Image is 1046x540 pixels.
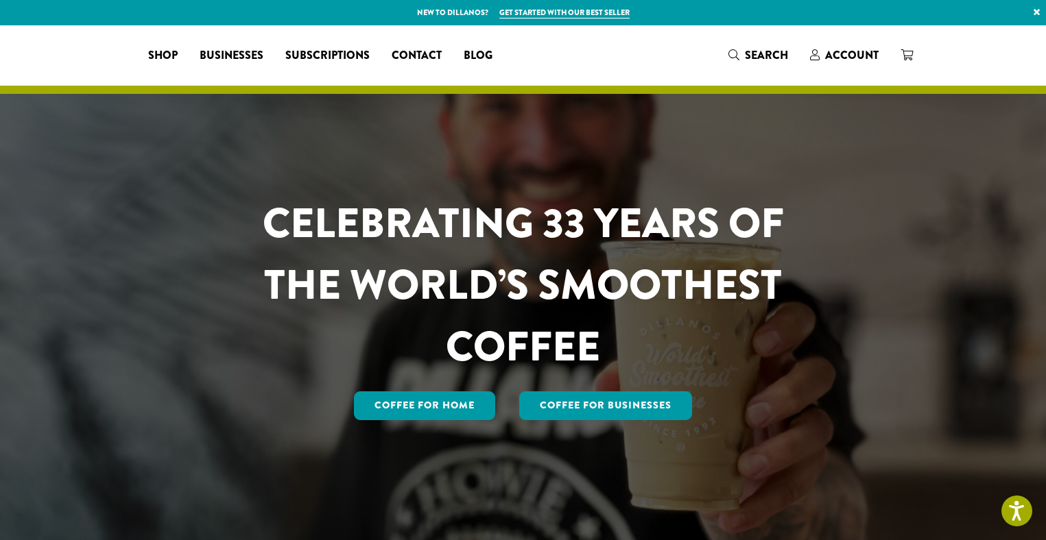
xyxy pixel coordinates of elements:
[519,391,692,420] a: Coffee For Businesses
[392,47,442,64] span: Contact
[499,7,630,19] a: Get started with our best seller
[717,44,799,66] a: Search
[354,391,495,420] a: Coffee for Home
[745,47,788,63] span: Search
[464,47,492,64] span: Blog
[137,45,189,66] a: Shop
[200,47,263,64] span: Businesses
[285,47,370,64] span: Subscriptions
[825,47,879,63] span: Account
[222,193,824,378] h1: CELEBRATING 33 YEARS OF THE WORLD’S SMOOTHEST COFFEE
[148,47,178,64] span: Shop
